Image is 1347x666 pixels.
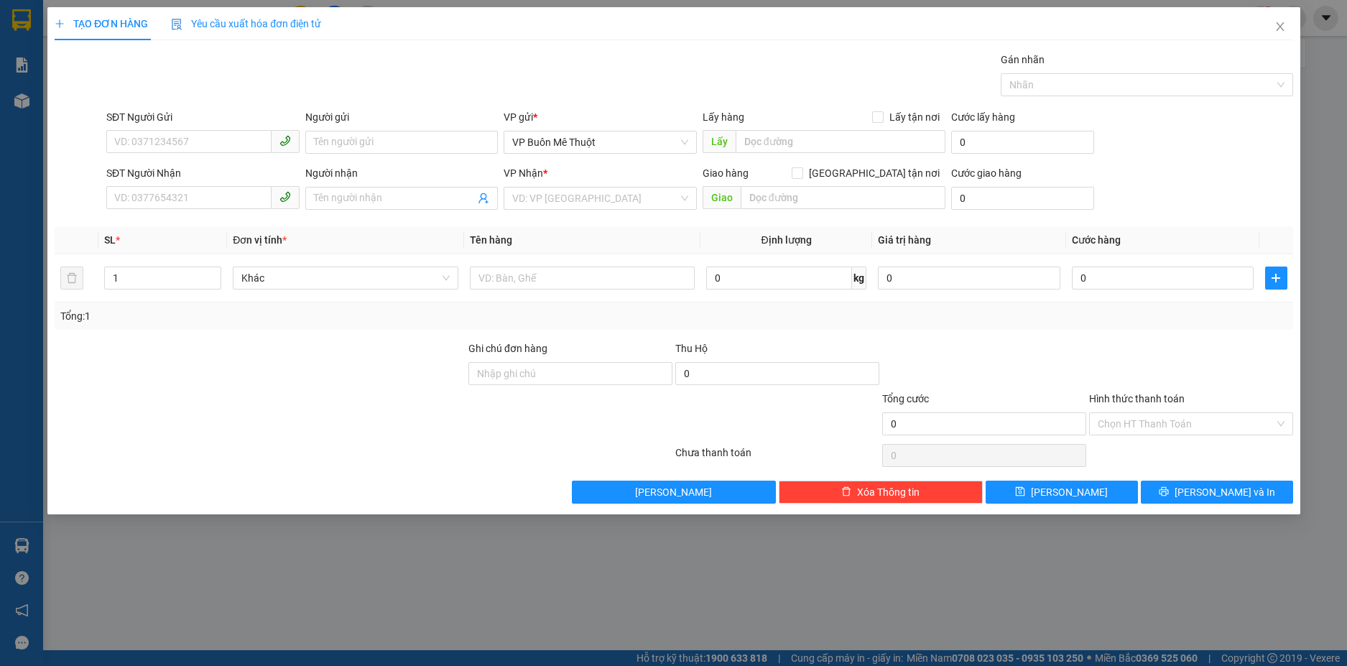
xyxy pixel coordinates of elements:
[881,393,928,404] span: Tổng cước
[878,234,931,246] span: Giá trị hàng
[778,481,982,504] button: deleteXóa Thông tin
[1071,234,1120,246] span: Cước hàng
[468,362,672,385] input: Ghi chú đơn hàng
[950,111,1014,123] label: Cước lấy hàng
[1174,484,1274,500] span: [PERSON_NAME] và In
[702,130,735,153] span: Lấy
[878,267,1060,290] input: 0
[735,130,945,153] input: Dọc đường
[1031,484,1108,500] span: [PERSON_NAME]
[60,308,520,324] div: Tổng: 1
[55,19,65,29] span: plus
[106,109,300,125] div: SĐT Người Gửi
[702,111,744,123] span: Lấy hàng
[305,165,498,181] div: Người nhận
[241,267,449,289] span: Khác
[1259,7,1300,47] button: Close
[857,484,920,500] span: Xóa Thông tin
[1140,481,1292,504] button: printer[PERSON_NAME] và In
[469,234,512,246] span: Tên hàng
[468,343,547,354] label: Ghi chú đơn hàng
[103,234,115,246] span: SL
[469,267,694,290] input: VD: Bàn, Ghế
[171,19,182,30] img: icon
[1274,21,1285,32] span: close
[950,187,1093,210] input: Cước giao hàng
[740,186,945,209] input: Dọc đường
[279,191,290,203] span: phone
[674,445,881,470] div: Chưa thanh toán
[635,484,712,500] span: [PERSON_NAME]
[1158,486,1168,498] span: printer
[60,267,83,290] button: delete
[478,193,489,204] span: user-add
[950,131,1093,154] input: Cước lấy hàng
[675,343,707,354] span: Thu Hộ
[761,234,811,246] span: Định lượng
[702,186,740,209] span: Giao
[1265,267,1287,290] button: plus
[985,481,1137,504] button: save[PERSON_NAME]
[233,234,287,246] span: Đơn vị tính
[1088,393,1184,404] label: Hình thức thanh toán
[512,131,688,153] span: VP Buôn Mê Thuột
[305,109,498,125] div: Người gửi
[572,481,776,504] button: [PERSON_NAME]
[171,18,321,29] span: Yêu cầu xuất hóa đơn điện tử
[55,18,148,29] span: TẠO ĐƠN HÀNG
[950,167,1021,179] label: Cước giao hàng
[504,167,543,179] span: VP Nhận
[1015,486,1025,498] span: save
[504,109,697,125] div: VP gửi
[1000,54,1044,65] label: Gán nhãn
[841,486,851,498] span: delete
[106,165,300,181] div: SĐT Người Nhận
[883,109,945,125] span: Lấy tận nơi
[1266,272,1287,284] span: plus
[702,167,748,179] span: Giao hàng
[852,267,866,290] span: kg
[279,135,290,147] span: phone
[802,165,945,181] span: [GEOGRAPHIC_DATA] tận nơi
